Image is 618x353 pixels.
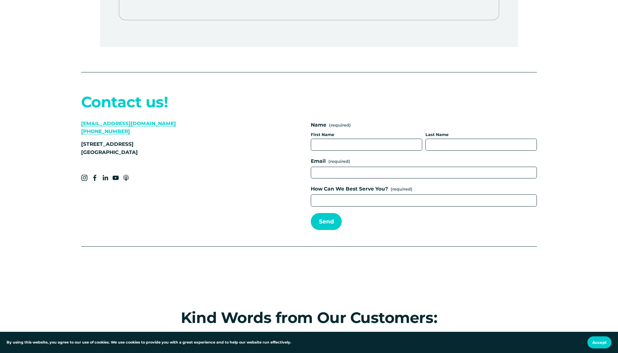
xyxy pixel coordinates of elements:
[319,218,334,225] span: Send
[329,123,351,128] span: (required)
[102,175,108,181] a: LinkedIn
[81,175,88,181] a: Instagram
[311,213,342,230] button: SendSend
[7,340,291,345] p: By using this website, you agree to our use of cookies. We use cookies to provide you with a grea...
[92,175,98,181] a: Facebook
[425,131,537,139] div: Last Name
[311,157,326,165] span: Email
[328,158,350,165] span: (required)
[81,306,537,330] p: Kind Words from Our Customers:
[311,121,326,129] span: Name
[123,175,129,181] a: Apple Podcasts
[391,186,412,192] span: (required)
[112,175,119,181] a: YouTube
[81,128,130,134] a: [PHONE_NUMBER]
[311,131,422,139] div: First Name
[81,140,269,156] p: [STREET_ADDRESS] [GEOGRAPHIC_DATA]
[587,336,611,348] button: Accept
[81,120,176,127] a: [EMAIL_ADDRESS][DOMAIN_NAME]
[81,94,269,110] h2: Contact us!
[311,185,388,193] span: How Can We Best Serve You?
[592,340,607,345] span: Accept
